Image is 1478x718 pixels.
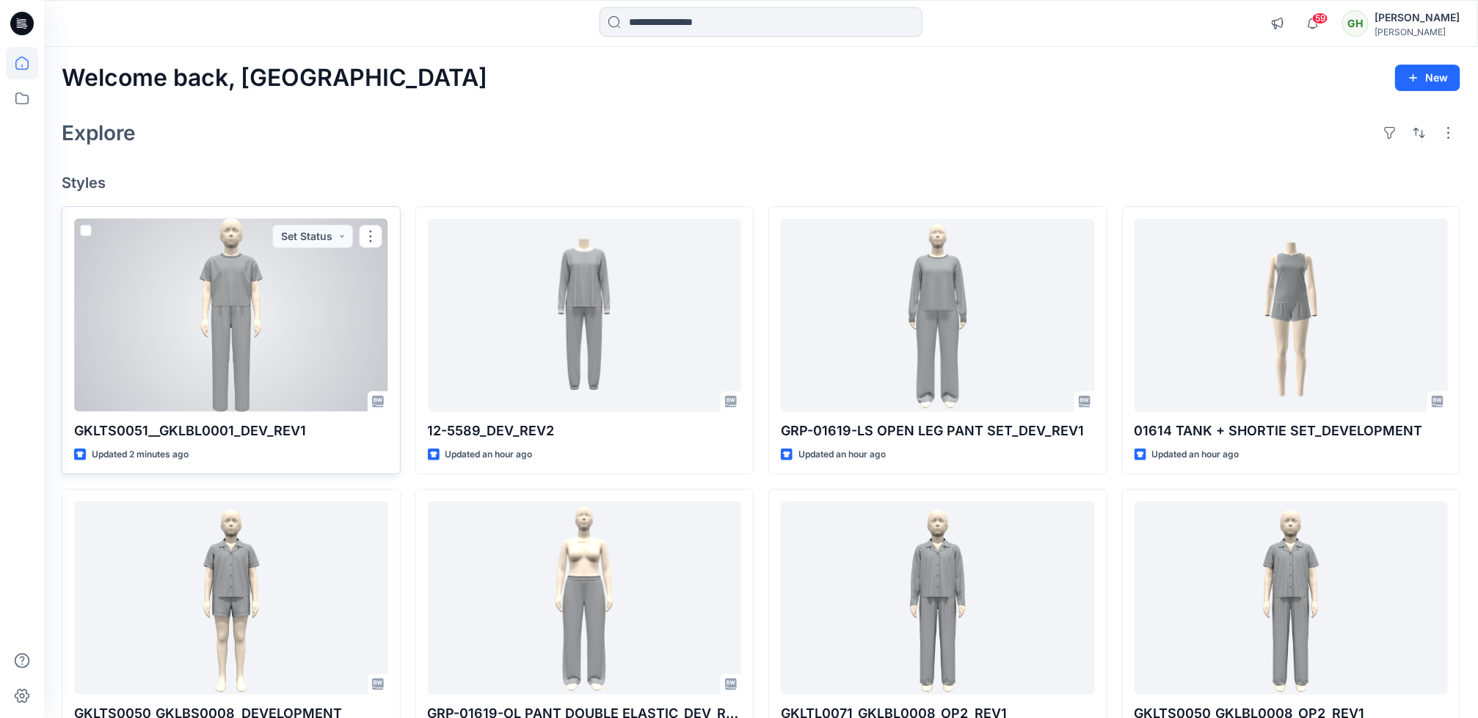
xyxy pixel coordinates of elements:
div: [PERSON_NAME] [1375,26,1460,37]
a: 12-5589_DEV_REV2 [428,219,742,412]
a: 01614 TANK + SHORTIE SET_DEVELOPMENT [1135,219,1449,412]
a: GKLTL0071_GKLBL0008_OP2_REV1 [781,501,1095,695]
p: Updated an hour ago [1152,447,1239,463]
p: GKLTS0051__GKLBL0001_DEV_REV1 [74,421,388,441]
span: 59 [1312,12,1328,24]
a: GRP-01619-LS OPEN LEG PANT SET_DEV_REV1 [781,219,1095,412]
h4: Styles [62,174,1460,192]
a: GRP-01619-OL PANT DOUBLE ELASTIC_DEV_REV1 [428,501,742,695]
p: Updated an hour ago [798,447,886,463]
p: Updated an hour ago [445,447,533,463]
div: [PERSON_NAME] [1375,9,1460,26]
h2: Explore [62,121,136,145]
h2: Welcome back, [GEOGRAPHIC_DATA] [62,65,487,92]
p: Updated 2 minutes ago [92,447,189,463]
a: GKLTS0050_GKLBL0008_OP2_REV1 [1135,501,1449,695]
button: New [1395,65,1460,91]
a: GKLTS0051__GKLBL0001_DEV_REV1 [74,219,388,412]
p: 12-5589_DEV_REV2 [428,421,742,441]
p: GRP-01619-LS OPEN LEG PANT SET_DEV_REV1 [781,421,1095,441]
p: 01614 TANK + SHORTIE SET_DEVELOPMENT [1135,421,1449,441]
div: GH [1342,10,1369,37]
a: GKLTS0050_GKLBS0008_DEVELOPMENT [74,501,388,695]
